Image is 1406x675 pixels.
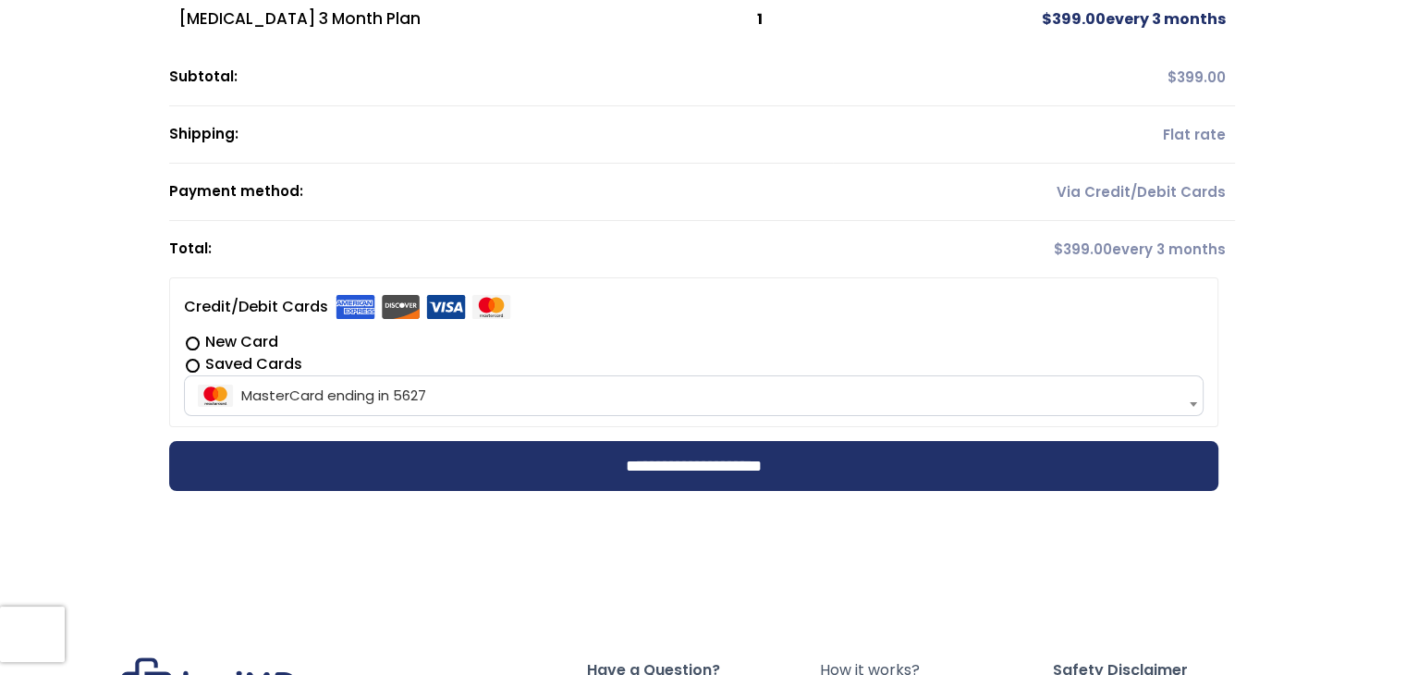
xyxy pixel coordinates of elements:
th: Total: [169,221,833,277]
img: amex.svg [336,295,375,319]
span: $ [1168,67,1177,87]
th: Shipping: [169,106,833,164]
th: Payment method: [169,164,833,221]
td: Via Credit/Debit Cards [833,164,1235,221]
img: mastercard.svg [471,295,511,319]
img: discover.svg [381,295,421,319]
span: 399.00 [1042,8,1106,30]
span: $ [1054,239,1063,259]
td: every 3 months [833,221,1235,277]
label: Saved Cards [184,353,1204,375]
th: Subtotal: [169,49,833,106]
span: MasterCard ending in 5627 [184,375,1204,416]
span: MasterCard ending in 5627 [190,376,1198,415]
span: 399.00 [1168,67,1226,87]
img: visa.svg [426,295,466,319]
label: New Card [184,331,1204,353]
span: $ [1042,8,1052,30]
span: 399.00 [1054,239,1112,259]
td: Flat rate [833,106,1235,164]
label: Credit/Debit Cards [184,292,511,322]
